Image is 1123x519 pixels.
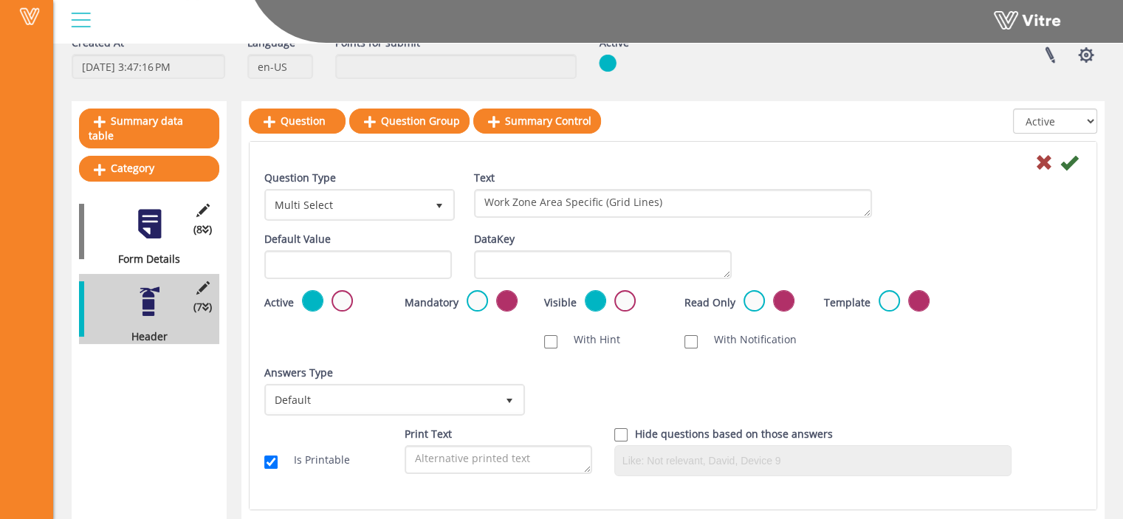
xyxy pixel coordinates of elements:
[544,335,557,348] input: With Hint
[684,295,735,310] label: Read Only
[559,332,620,347] label: With Hint
[267,386,496,413] span: Default
[279,453,350,467] label: Is Printable
[267,191,426,218] span: Multi Select
[699,332,797,347] label: With Notification
[635,427,833,441] label: Hide questions based on those answers
[474,232,515,247] label: DataKey
[193,222,212,237] span: (8 )
[496,386,523,413] span: select
[544,295,577,310] label: Visible
[264,232,331,247] label: Default Value
[193,300,212,315] span: (7 )
[824,295,870,310] label: Template
[405,295,459,310] label: Mandatory
[264,171,336,185] label: Question Type
[79,156,219,181] a: Category
[79,252,208,267] div: Form Details
[426,191,453,218] span: select
[474,171,495,185] label: Text
[249,109,346,134] a: Question
[619,450,1008,472] input: Like: Not relevant, David, Device 9
[614,428,628,441] input: Hide question based on answer
[473,109,601,134] a: Summary Control
[405,427,452,441] label: Print Text
[264,365,333,380] label: Answers Type
[599,54,617,72] img: yes
[79,329,208,344] div: Header
[349,109,470,134] a: Question Group
[684,335,698,348] input: With Notification
[264,456,278,469] input: Is Printable
[264,295,294,310] label: Active
[79,109,219,148] a: Summary data table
